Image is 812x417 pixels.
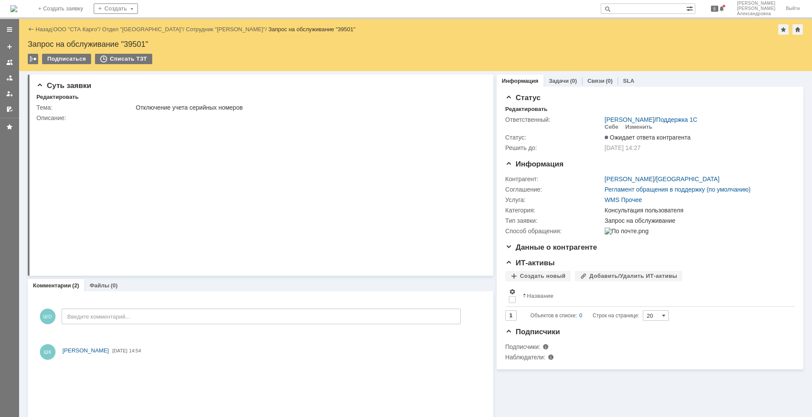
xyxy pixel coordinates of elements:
div: (0) [606,78,612,84]
span: [DATE] 14:27 [605,144,641,151]
div: Запрос на обслуживание [605,217,790,224]
span: ШО [40,309,56,324]
div: Добавить в избранное [778,24,789,35]
span: Настройки [509,288,516,295]
a: Заявки в моей ответственности [3,71,16,85]
div: Подписчики: [505,343,593,350]
div: | [52,26,53,32]
span: Суть заявки [36,81,91,90]
i: Строк на странице: [530,310,639,321]
div: Категория: [505,207,603,214]
div: Запрос на обслуживание "39501" [28,40,803,49]
a: Комментарии [33,282,71,289]
span: [PERSON_NAME] [737,1,776,6]
div: (2) [72,282,79,289]
div: Контрагент: [505,176,603,182]
span: ИТ-активы [505,259,555,267]
a: Мои согласования [3,102,16,116]
span: Ожидает ответа контрагента [605,134,691,141]
span: [PERSON_NAME] [62,347,109,354]
div: Соглашение: [505,186,603,193]
div: Себе [605,124,619,130]
div: Название [527,293,553,299]
div: Отключение учета серийных номеров [136,104,480,111]
div: Тип заявки: [505,217,603,224]
span: [DATE] [112,348,128,353]
span: 6 [711,6,719,12]
div: Решить до: [505,144,603,151]
div: / [186,26,268,33]
div: / [605,116,697,123]
div: Изменить [625,124,653,130]
a: Связи [587,78,604,84]
a: Создать заявку [3,40,16,54]
div: 0 [580,310,583,321]
a: Файлы [89,282,109,289]
a: Перейти на домашнюю страницу [10,5,17,12]
div: Редактировать [36,94,79,101]
a: WMS Прочее [605,196,642,203]
a: [GEOGRAPHIC_DATA] [656,176,720,182]
div: (0) [570,78,577,84]
a: Регламент обращения в поддержку (по умолчанию) [605,186,751,193]
div: Создать [94,3,138,14]
a: Поддержка 1С [656,116,697,123]
a: Мои заявки [3,87,16,101]
a: ООО "СТА Карго" [53,26,99,33]
a: [PERSON_NAME] [605,176,655,182]
div: Запрос на обслуживание "39501" [268,26,356,33]
a: Заявки на командах [3,55,16,69]
div: Работа с массовостью [28,54,38,64]
a: Информация [502,78,538,84]
span: Информация [505,160,563,168]
a: Отдел "[GEOGRAPHIC_DATA]" [102,26,183,33]
span: Расширенный поиск [686,4,695,12]
div: / [102,26,186,33]
div: Наблюдатели: [505,354,593,361]
img: logo [10,5,17,12]
span: [PERSON_NAME] [737,6,776,11]
img: По почте.png [605,228,648,235]
div: Тема: [36,104,134,111]
span: Подписчики [505,328,560,336]
a: [PERSON_NAME] [62,346,109,355]
div: Статус: [505,134,603,141]
a: Назад [36,26,52,33]
div: Способ обращения: [505,228,603,235]
div: (0) [111,282,118,289]
div: / [605,176,720,182]
span: Объектов в списке: [530,313,577,319]
span: Статус [505,94,540,102]
span: 14:54 [129,348,141,353]
div: Описание: [36,114,481,121]
span: Александровна [737,11,776,16]
th: Название [519,285,788,307]
a: Задачи [549,78,569,84]
div: Сделать домашней страницей [792,24,803,35]
span: Данные о контрагенте [505,243,597,251]
div: Ответственный: [505,116,603,123]
a: SLA [623,78,634,84]
a: [PERSON_NAME] [605,116,655,123]
a: Сотрудник "[PERSON_NAME]" [186,26,265,33]
div: Консультация пользователя [605,207,790,214]
div: Редактировать [505,106,547,113]
div: / [53,26,102,33]
div: Услуга: [505,196,603,203]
